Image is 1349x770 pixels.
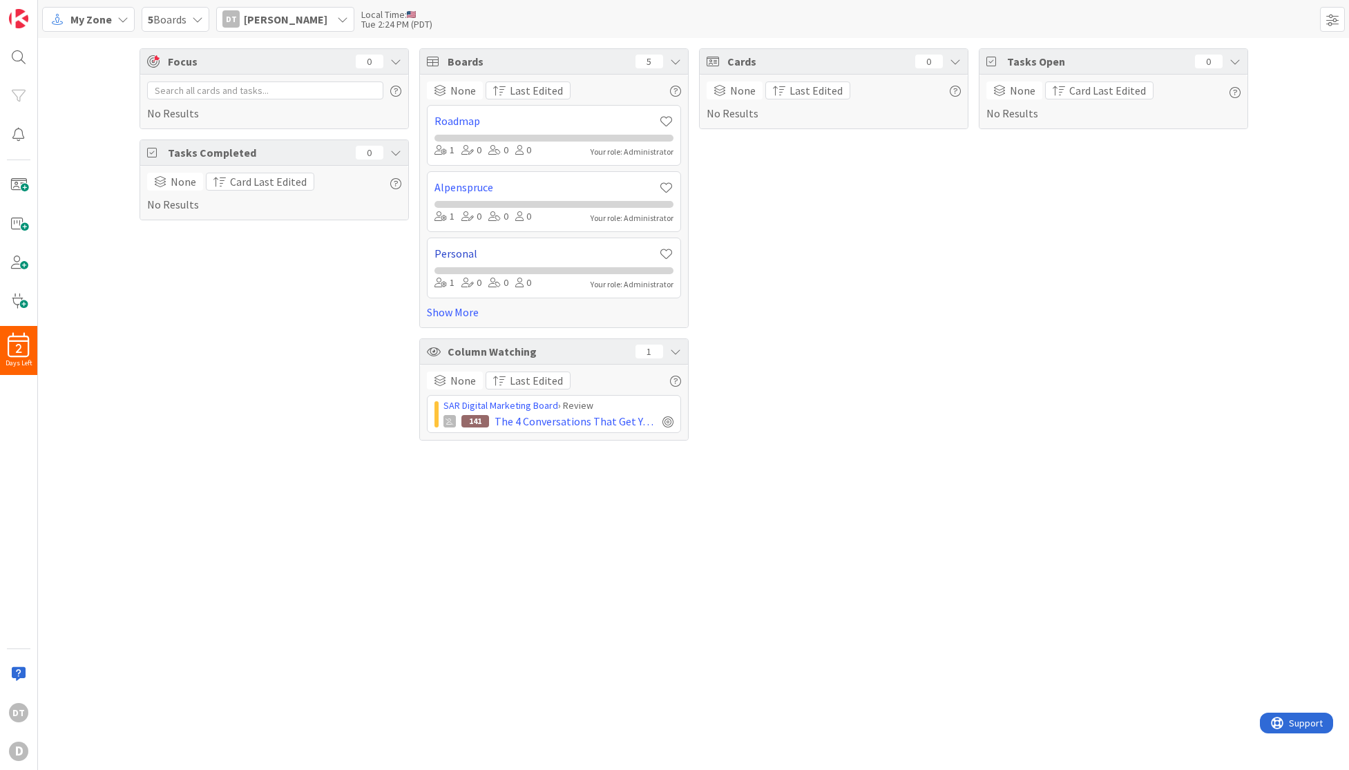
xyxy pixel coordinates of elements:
[515,276,531,291] div: 0
[147,173,401,213] div: No Results
[434,113,659,129] a: Roadmap
[29,2,63,19] span: Support
[434,143,455,158] div: 1
[206,173,314,191] button: Card Last Edited
[461,415,489,427] div: 141
[765,81,850,99] button: Last Edited
[361,19,432,29] div: Tue 2:24 PM (PDT)
[16,344,22,354] span: 2
[450,82,476,99] span: None
[434,209,455,224] div: 1
[790,82,843,99] span: Last Edited
[171,173,196,190] span: None
[361,10,432,19] div: Local Time:
[730,82,756,99] span: None
[9,742,28,761] div: D
[915,55,943,68] div: 0
[486,81,571,99] button: Last Edited
[461,276,481,291] div: 0
[448,53,629,70] span: Boards
[1010,82,1035,99] span: None
[635,55,663,68] div: 5
[244,11,327,28] span: [PERSON_NAME]
[147,81,383,99] input: Search all cards and tasks...
[727,53,908,70] span: Cards
[986,81,1241,122] div: No Results
[434,245,659,262] a: Personal
[70,11,112,28] span: My Zone
[147,81,401,122] div: No Results
[591,146,673,158] div: Your role: Administrator
[510,82,563,99] span: Last Edited
[148,12,153,26] b: 5
[443,398,673,413] div: › Review
[434,179,659,195] a: Alpenspruce
[356,146,383,160] div: 0
[1045,81,1154,99] button: Card Last Edited
[1069,82,1146,99] span: Card Last Edited
[168,144,349,161] span: Tasks Completed
[434,276,455,291] div: 1
[515,209,531,224] div: 0
[9,703,28,722] div: DT
[450,372,476,389] span: None
[9,9,28,28] img: Visit kanbanzone.com
[407,11,416,18] img: us.png
[448,343,629,360] span: Column Watching
[510,372,563,389] span: Last Edited
[707,81,961,122] div: No Results
[635,345,663,358] div: 1
[591,212,673,224] div: Your role: Administrator
[148,11,186,28] span: Boards
[443,399,558,412] a: SAR Digital Marketing Board
[222,10,240,28] div: DT
[461,143,481,158] div: 0
[488,209,508,224] div: 0
[427,304,681,320] a: Show More
[591,278,673,291] div: Your role: Administrator
[1195,55,1223,68] div: 0
[486,372,571,389] button: Last Edited
[230,173,307,190] span: Card Last Edited
[488,143,508,158] div: 0
[488,276,508,291] div: 0
[1007,53,1188,70] span: Tasks Open
[515,143,531,158] div: 0
[461,209,481,224] div: 0
[495,413,657,430] span: The 4 Conversations That Get You Unstuck
[356,55,383,68] div: 0
[168,53,345,70] span: Focus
